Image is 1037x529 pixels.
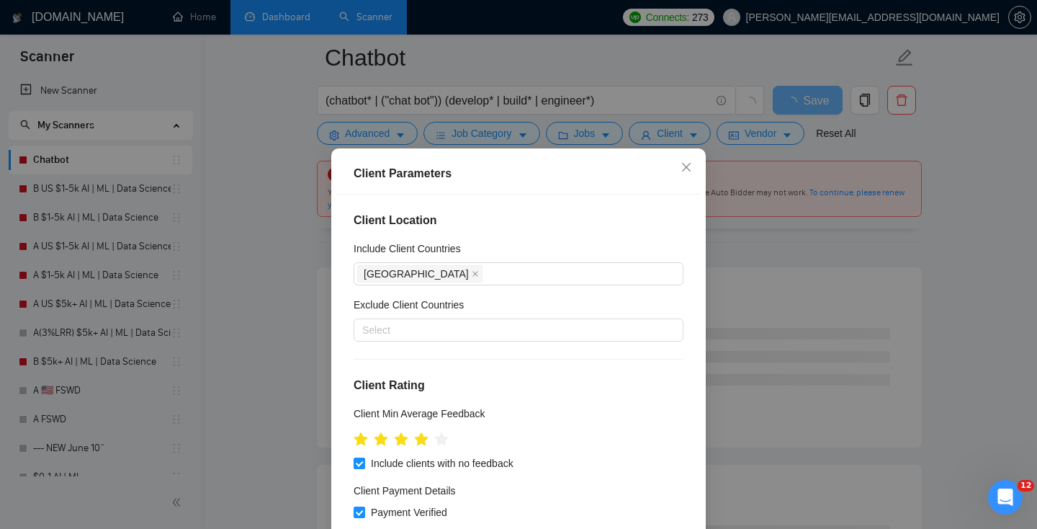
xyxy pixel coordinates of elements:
span: star [434,432,449,446]
h4: Client Rating [354,377,683,394]
span: Payment Verified [365,504,453,520]
h5: Exclude Client Countries [354,297,464,313]
span: Include clients with no feedback [365,455,519,471]
span: star [374,432,388,446]
div: Client Parameters [354,165,683,182]
iframe: Intercom live chat [988,480,1023,515]
h4: Client Payment Details [354,483,456,499]
span: star [394,432,408,446]
span: star [354,432,368,446]
h4: Client Location [354,212,683,229]
span: [GEOGRAPHIC_DATA] [364,266,469,282]
button: Close [667,148,706,187]
span: United States [357,265,482,283]
span: star [414,432,428,446]
span: close [681,161,692,173]
h5: Client Min Average Feedback [354,406,485,422]
span: 12 [1018,480,1034,492]
span: close [472,270,479,277]
h5: Include Client Countries [354,241,461,257]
